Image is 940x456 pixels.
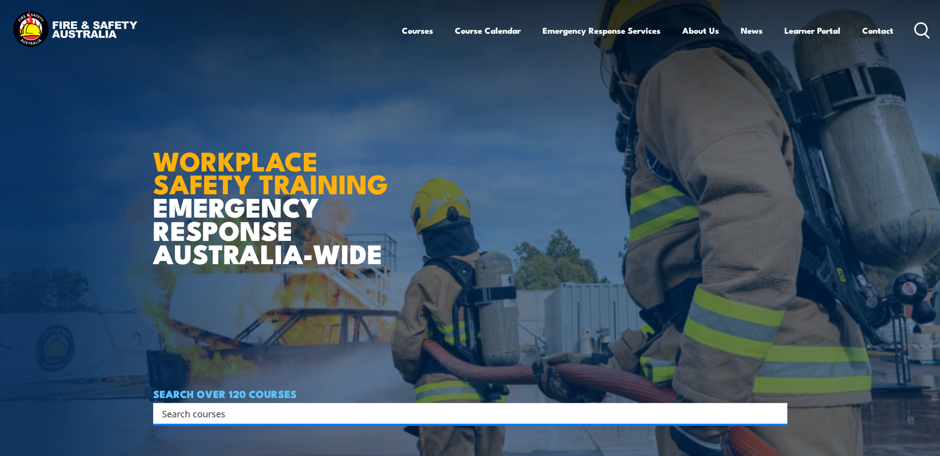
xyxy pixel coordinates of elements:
input: Search input [162,406,766,421]
a: Courses [402,17,433,44]
strong: WORKPLACE SAFETY TRAINING [153,139,388,204]
a: Emergency Response Services [543,17,661,44]
a: News [741,17,763,44]
h1: EMERGENCY RESPONSE AUSTRALIA-WIDE [153,124,395,265]
a: About Us [682,17,719,44]
a: Contact [862,17,893,44]
form: Search form [164,406,768,420]
a: Course Calendar [455,17,521,44]
h4: SEARCH OVER 120 COURSES [153,388,787,399]
a: Learner Portal [784,17,840,44]
button: Search magnifier button [770,406,784,420]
